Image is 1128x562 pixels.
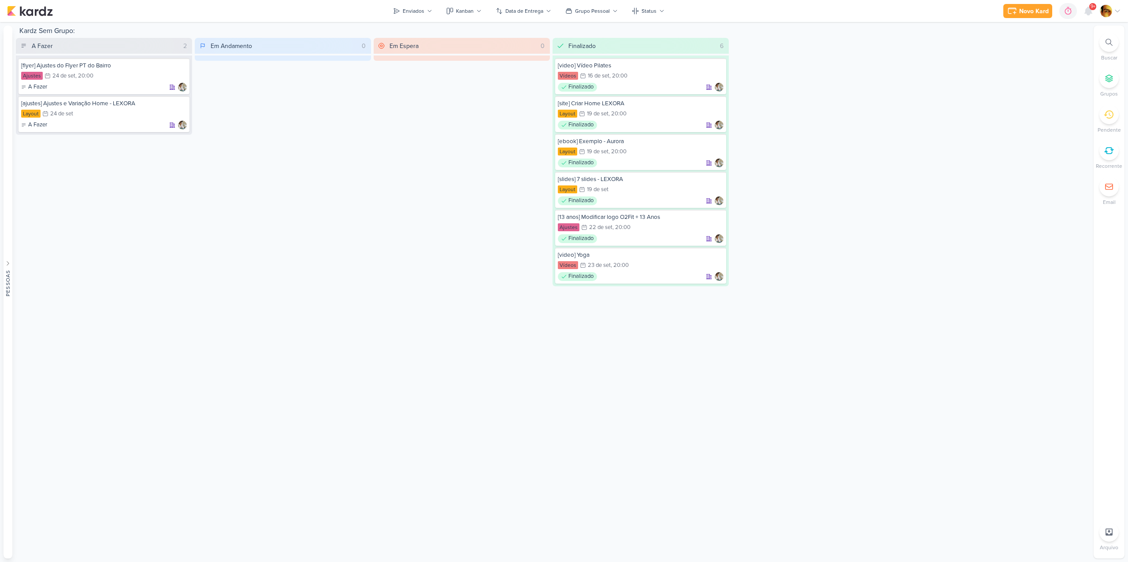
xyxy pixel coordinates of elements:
[558,148,577,155] div: Layout
[558,159,597,167] div: Finalizado
[21,100,187,107] div: [ajustes] Ajustes e Variação Home - LEXORA
[715,83,724,92] div: Responsável: Raphael Simas
[1103,198,1116,206] p: Email
[715,272,724,281] div: Responsável: Raphael Simas
[611,263,629,268] div: , 20:00
[568,83,594,92] p: Finalizado
[1098,126,1121,134] p: Pendente
[558,121,597,129] div: Finalizado
[609,149,627,155] div: , 20:00
[211,41,252,51] div: Em Andamento
[21,121,47,129] div: A Fazer
[558,137,724,145] div: [ebook] Exemplo - Aurora
[558,62,724,70] div: [video] Vídeo Pilates
[568,196,594,205] p: Finalizado
[587,187,609,192] div: 19 de set
[558,110,577,118] div: Layout
[588,73,609,79] div: 16 de set
[568,272,594,281] p: Finalizado
[715,121,724,129] img: Raphael Simas
[715,234,724,243] img: Raphael Simas
[21,72,43,80] div: Ajustes
[587,149,609,155] div: 19 de set
[178,121,187,129] img: Raphael Simas
[178,83,187,92] div: Responsável: Raphael Simas
[558,234,597,243] div: Finalizado
[715,234,724,243] div: Responsável: Raphael Simas
[558,272,597,281] div: Finalizado
[1091,3,1095,10] span: 9+
[1003,4,1052,18] button: Novo Kard
[358,41,369,51] div: 0
[558,261,578,269] div: Vídeos
[716,41,727,51] div: 6
[558,223,579,231] div: Ajustes
[558,100,724,107] div: [site] Criar Home LEXORA
[1094,33,1124,62] li: Ctrl + F
[7,6,53,16] img: kardz.app
[32,41,53,51] div: A Fazer
[589,225,612,230] div: 22 de set
[587,111,609,117] div: 19 de set
[715,196,724,205] img: Raphael Simas
[715,272,724,281] img: Raphael Simas
[715,121,724,129] div: Responsável: Raphael Simas
[180,41,190,51] div: 2
[715,159,724,167] img: Raphael Simas
[4,270,12,296] div: Pessoas
[612,225,631,230] div: , 20:00
[609,111,627,117] div: , 20:00
[568,234,594,243] p: Finalizado
[558,72,578,80] div: Vídeos
[558,196,597,205] div: Finalizado
[558,175,724,183] div: [slides] 7 slides - LEXORA
[1100,544,1118,551] p: Arquivo
[178,83,187,92] img: Raphael Simas
[21,83,47,92] div: A Fazer
[715,83,724,92] img: Raphael Simas
[52,73,75,79] div: 24 de set
[1100,5,1112,17] img: Leandro Guedes
[558,185,577,193] div: Layout
[1019,7,1049,16] div: Novo Kard
[558,251,724,259] div: [video] Yoga
[715,159,724,167] div: Responsável: Raphael Simas
[609,73,627,79] div: , 20:00
[75,73,93,79] div: , 20:00
[1101,54,1117,62] p: Buscar
[568,159,594,167] p: Finalizado
[4,26,12,558] button: Pessoas
[558,83,597,92] div: Finalizado
[390,41,419,51] div: Em Espera
[28,121,47,129] p: A Fazer
[1096,162,1122,170] p: Recorrente
[715,196,724,205] div: Responsável: Raphael Simas
[568,41,596,51] div: Finalizado
[568,121,594,129] p: Finalizado
[537,41,548,51] div: 0
[178,121,187,129] div: Responsável: Raphael Simas
[588,263,611,268] div: 23 de set
[16,26,1090,38] div: Kardz Sem Grupo:
[558,213,724,221] div: [13 anos] Modificar logo O2Fit + 13 Anos
[21,110,41,118] div: Layout
[50,111,73,117] div: 24 de set
[1100,90,1118,98] p: Grupos
[21,62,187,70] div: [flyer] Ajustes do Flyer PT do Bairro
[28,83,47,92] p: A Fazer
